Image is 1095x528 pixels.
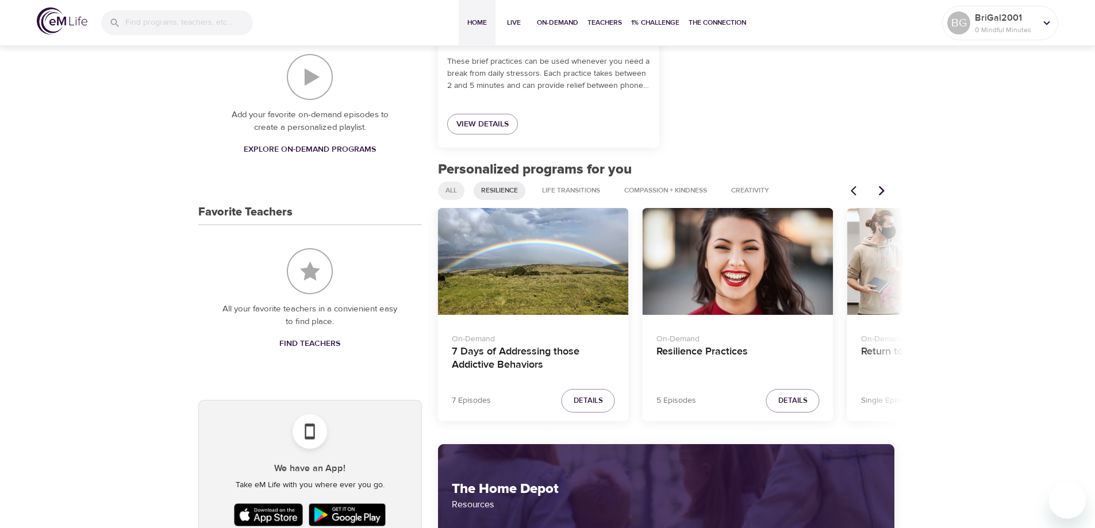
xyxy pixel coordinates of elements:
h4: 7 Days of Addressing those Addictive Behaviors [452,345,615,373]
a: Find Teachers [275,333,345,354]
span: Find Teachers [279,337,340,351]
p: On-Demand [656,329,820,345]
span: Explore On-Demand Programs [244,142,376,157]
p: 7 Episodes [452,395,491,407]
div: Resilience [474,182,525,200]
span: 1% Challenge [631,17,679,29]
button: Resilience Practices [643,208,833,315]
a: View Details [447,114,518,135]
h4: Resilience Practices [656,345,820,373]
h2: The Home Depot [452,481,881,498]
span: Compassion + Kindness [617,186,714,195]
span: Life Transitions [535,186,607,195]
p: These brief practices can be used whenever you need a break from daily stressors. Each practice t... [447,56,650,92]
iframe: Button to launch messaging window [1049,482,1086,519]
p: Resources [452,498,881,511]
h5: We have an App! [208,463,412,475]
span: Details [574,394,603,407]
button: Return to the Workplace [847,208,1038,315]
p: BriGal2001 [975,11,1036,25]
img: On-Demand Playlist [287,54,333,100]
img: logo [37,7,87,34]
p: On-Demand [861,329,1024,345]
button: 7 Days of Addressing those Addictive Behaviors [438,208,629,315]
span: Details [778,394,808,407]
span: Home [463,17,491,29]
div: Compassion + Kindness [617,182,714,200]
button: Details [562,389,615,413]
p: 5 Episodes [656,395,696,407]
span: View Details [456,117,509,132]
div: BG [947,11,970,34]
h2: Personalized programs for you [438,161,895,178]
button: Details [766,389,820,413]
a: Explore On-Demand Programs [239,139,381,160]
h3: Favorite Teachers [198,206,293,219]
div: All [438,182,464,200]
span: Teachers [587,17,622,29]
img: Favorite Teachers [287,248,333,294]
div: Creativity [724,182,777,200]
button: Previous items [844,178,869,203]
h4: Return to the Workplace [861,345,1024,373]
p: Add your favorite on-demand episodes to create a personalized playlist. [221,109,399,134]
div: Life Transitions [535,182,608,200]
button: Next items [869,178,894,203]
p: Take eM Life with you where ever you go. [208,479,412,491]
p: On-Demand [452,329,615,345]
span: All [439,186,464,195]
p: All your favorite teachers in a convienient easy to find place. [221,303,399,329]
span: Creativity [724,186,776,195]
span: The Connection [689,17,746,29]
p: 0 Mindful Minutes [975,25,1036,35]
span: Resilience [474,186,525,195]
p: Single Episode [861,395,914,407]
input: Find programs, teachers, etc... [125,10,253,35]
span: On-Demand [537,17,578,29]
span: Live [500,17,528,29]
